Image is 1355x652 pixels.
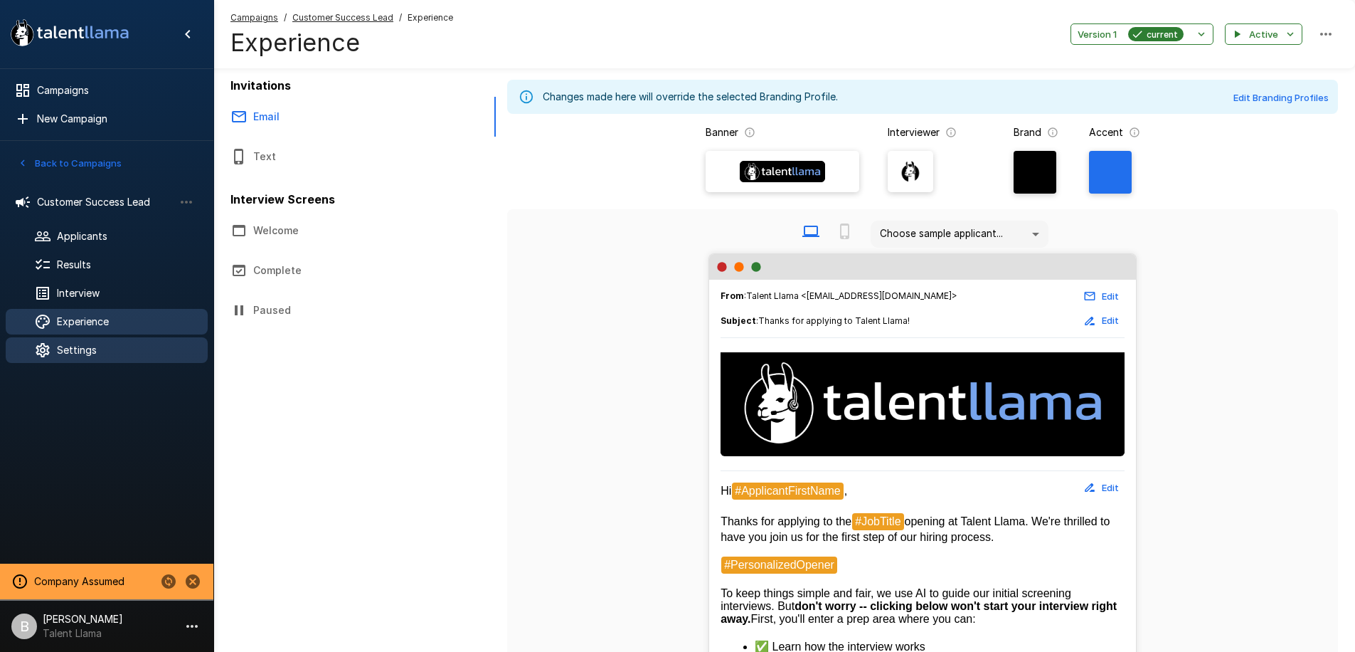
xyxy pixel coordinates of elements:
[888,125,940,140] p: Interviewer
[721,289,957,303] span: : Talent Llama <[EMAIL_ADDRESS][DOMAIN_NAME]>
[844,485,847,497] span: ,
[399,11,402,25] span: /
[1079,477,1125,499] button: Edit
[721,515,1113,543] span: opening at Talent Llama. We're thrilled to have you join us for the first step of our hiring proc...
[1129,127,1140,138] svg: The primary color for buttons in branded interviews and emails. It should be a color that complem...
[1141,27,1184,42] span: current
[758,315,910,326] span: Thanks for applying to Talent Llama!
[721,600,1120,625] strong: don't worry -- clicking below won't start your interview right away.
[284,11,287,25] span: /
[721,352,1125,453] img: Talent Llama
[751,613,976,625] span: First, you'll enter a prep area where you can:
[408,11,453,25] span: Experience
[721,315,756,326] b: Subject
[230,28,453,58] h4: Experience
[213,211,469,251] button: Welcome
[900,161,921,182] img: llama_clean.png
[721,290,744,301] b: From
[852,513,903,530] span: #JobTitle
[721,515,851,527] span: Thanks for applying to the
[744,127,755,138] svg: The banner version of your logo. Using your logo will enable customization of brand and accent co...
[740,161,825,182] img: Banner Logo
[1047,127,1058,138] svg: The background color for branded interviews and emails. It should be a color that complements you...
[732,483,844,500] span: #ApplicantFirstName
[1079,285,1125,307] button: Edit
[213,137,469,177] button: Text
[721,557,837,574] span: #PersonalizedOpener
[213,97,469,137] button: Email
[871,221,1048,248] div: Choose sample applicant...
[721,485,731,497] span: Hi
[543,84,838,110] div: Changes made here will override the selected Branding Profile.
[721,314,910,328] span: :
[230,12,278,23] u: Campaigns
[706,151,859,192] label: Banner Logo
[706,125,738,140] p: Banner
[213,251,469,290] button: Complete
[292,12,393,23] u: Customer Success Lead
[721,587,1074,612] span: To keep things simple and fair, we use AI to guide our initial screening interviews. But
[1089,125,1123,140] p: Accent
[213,290,469,330] button: Paused
[1079,310,1125,332] button: Edit
[945,127,957,138] svg: The image that will show next to questions in your candidate interviews. It must be square and at...
[1078,26,1117,43] span: Version 1
[1070,23,1213,46] button: Version 1current
[1230,87,1332,109] button: Edit Branding Profiles
[1014,125,1041,140] p: Brand
[1225,23,1302,46] button: Active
